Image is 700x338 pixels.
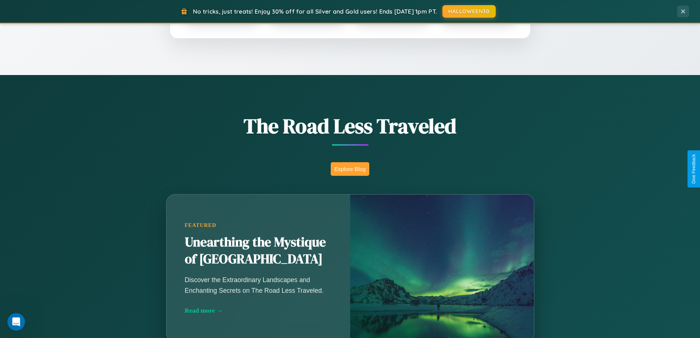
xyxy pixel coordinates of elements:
div: Read more → [185,307,332,314]
button: HALLOWEEN30 [442,5,496,18]
iframe: Intercom live chat [7,313,25,331]
div: Featured [185,222,332,228]
div: Give Feedback [691,154,696,184]
span: No tricks, just treats! Enjoy 30% off for all Silver and Gold users! Ends [DATE] 1pm PT. [193,8,437,15]
h1: The Road Less Traveled [130,112,571,140]
button: Explore Blog [331,162,369,176]
p: Discover the Extraordinary Landscapes and Enchanting Secrets on The Road Less Traveled. [185,275,332,295]
h2: Unearthing the Mystique of [GEOGRAPHIC_DATA] [185,234,332,268]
